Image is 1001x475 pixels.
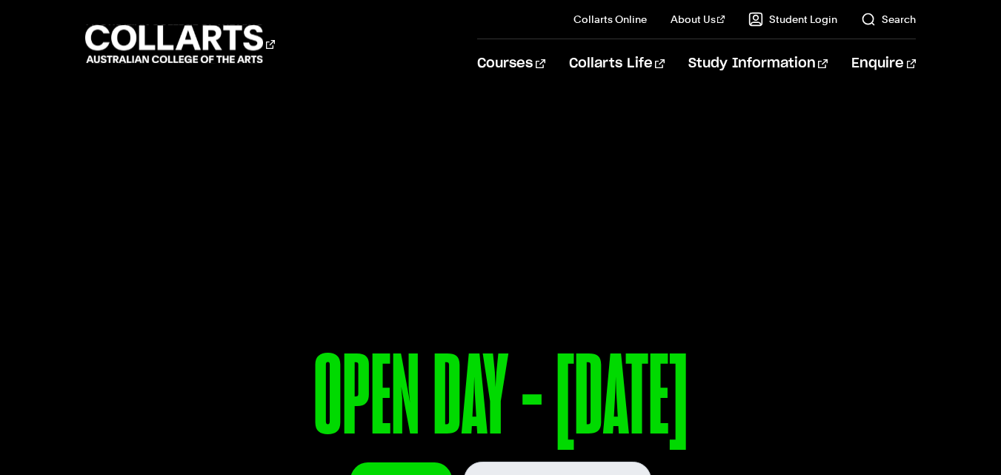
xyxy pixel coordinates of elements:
a: Study Information [688,39,828,88]
a: Courses [477,39,545,88]
a: Collarts Online [573,12,647,27]
a: Student Login [748,12,837,27]
p: OPEN DAY - [DATE] [85,339,916,462]
a: Enquire [851,39,916,88]
a: About Us [671,12,725,27]
a: Collarts Life [569,39,665,88]
div: Go to homepage [85,23,275,65]
a: Search [861,12,916,27]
